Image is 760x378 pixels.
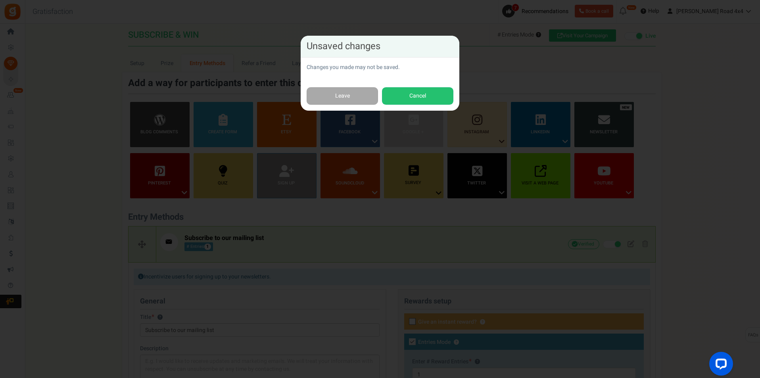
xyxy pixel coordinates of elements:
[307,42,453,51] h4: Unsaved changes
[382,87,453,105] button: Cancel
[307,87,378,105] a: Leave
[307,63,453,71] p: Changes you made may not be saved.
